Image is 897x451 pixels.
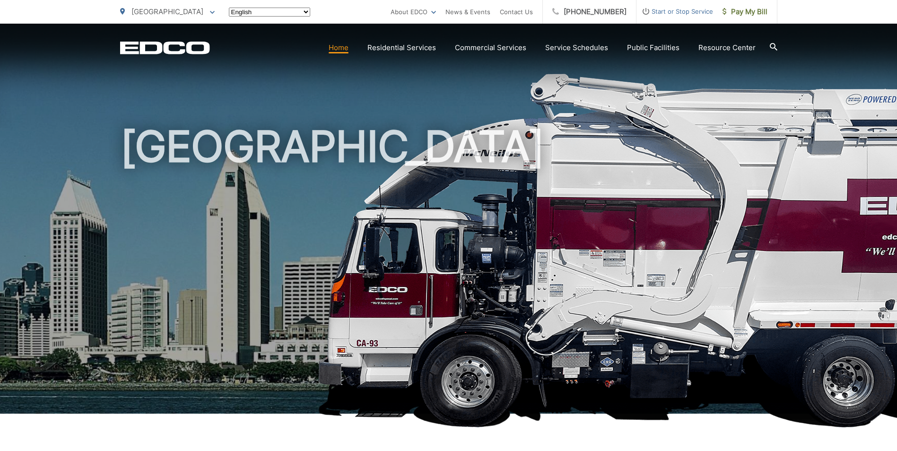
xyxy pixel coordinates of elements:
[131,7,203,16] span: [GEOGRAPHIC_DATA]
[329,42,348,53] a: Home
[627,42,679,53] a: Public Facilities
[120,41,210,54] a: EDCD logo. Return to the homepage.
[545,42,608,53] a: Service Schedules
[120,123,777,422] h1: [GEOGRAPHIC_DATA]
[455,42,526,53] a: Commercial Services
[698,42,756,53] a: Resource Center
[391,6,436,17] a: About EDCO
[500,6,533,17] a: Contact Us
[229,8,310,17] select: Select a language
[367,42,436,53] a: Residential Services
[445,6,490,17] a: News & Events
[723,6,767,17] span: Pay My Bill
